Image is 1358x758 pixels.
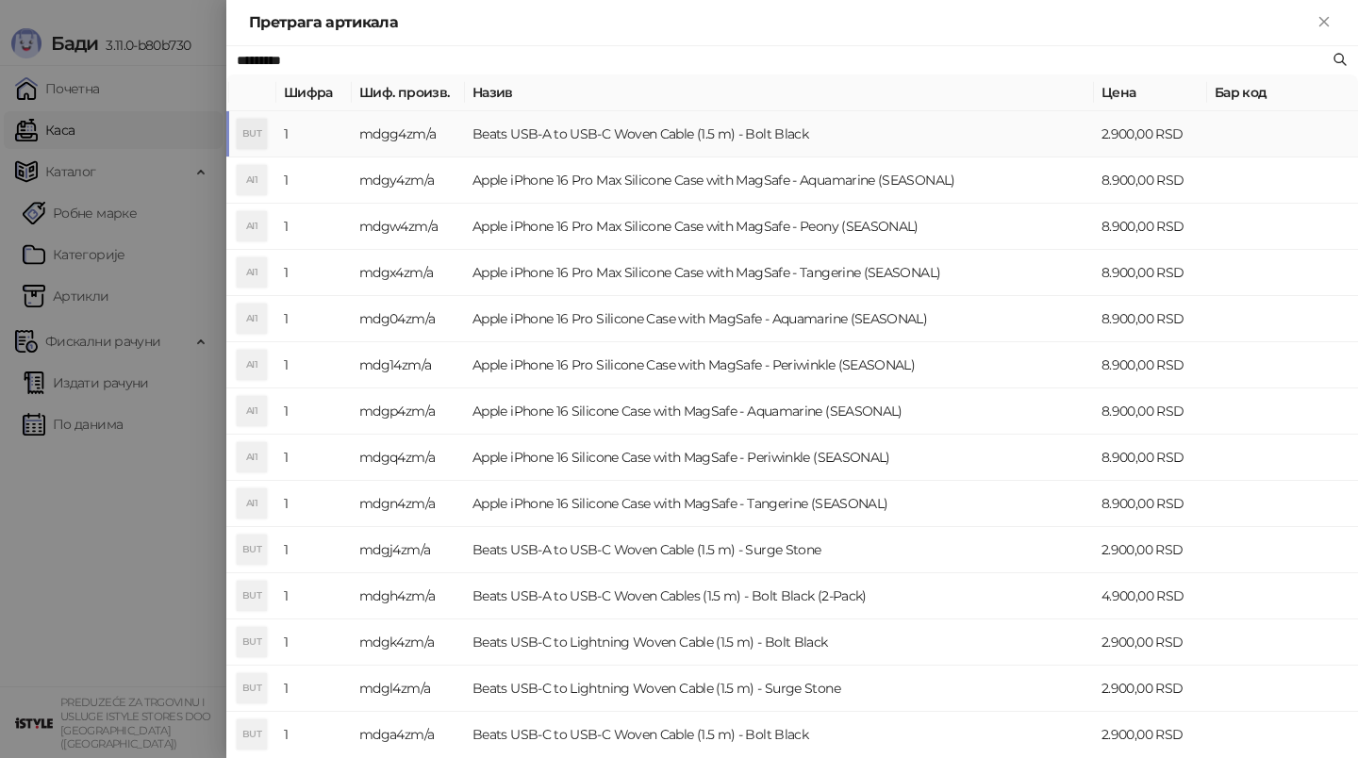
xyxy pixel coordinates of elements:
td: Apple iPhone 16 Pro Max Silicone Case with MagSafe - Tangerine (SEASONAL) [465,250,1094,296]
div: AI1 [237,442,267,472]
div: AI1 [237,165,267,195]
td: 8.900,00 RSD [1094,388,1207,435]
td: mdgk4zm/a [352,619,465,666]
td: mdgx4zm/a [352,250,465,296]
td: 1 [276,666,352,712]
td: 2.900,00 RSD [1094,666,1207,712]
td: 1 [276,619,352,666]
td: Beats USB-C to Lightning Woven Cable (1.5 m) - Surge Stone [465,666,1094,712]
td: Beats USB-A to USB-C Woven Cable (1.5 m) - Surge Stone [465,527,1094,573]
td: mdga4zm/a [352,712,465,758]
td: mdgj4zm/a [352,527,465,573]
td: 2.900,00 RSD [1094,619,1207,666]
td: 1 [276,204,352,250]
td: mdgy4zm/a [352,157,465,204]
div: BUT [237,673,267,703]
div: AI1 [237,304,267,334]
div: Претрага артикала [249,11,1313,34]
td: Beats USB-A to USB-C Woven Cable (1.5 m) - Bolt Black [465,111,1094,157]
td: 1 [276,388,352,435]
button: Close [1313,11,1335,34]
td: Apple iPhone 16 Silicone Case with MagSafe - Periwinkle (SEASONAL) [465,435,1094,481]
td: Apple iPhone 16 Silicone Case with MagSafe - Aquamarine (SEASONAL) [465,388,1094,435]
td: Apple iPhone 16 Silicone Case with MagSafe - Tangerine (SEASONAL) [465,481,1094,527]
td: Beats USB-C to Lightning Woven Cable (1.5 m) - Bolt Black [465,619,1094,666]
td: mdgp4zm/a [352,388,465,435]
div: AI1 [237,488,267,519]
div: BUT [237,535,267,565]
td: mdgh4zm/a [352,573,465,619]
td: 2.900,00 RSD [1094,111,1207,157]
th: Шиф. произв. [352,74,465,111]
td: 8.900,00 RSD [1094,204,1207,250]
td: 1 [276,342,352,388]
div: BUT [237,119,267,149]
div: BUT [237,627,267,657]
td: mdgw4zm/a [352,204,465,250]
th: Шифра [276,74,352,111]
td: mdg14zm/a [352,342,465,388]
th: Бар код [1207,74,1358,111]
td: 2.900,00 RSD [1094,527,1207,573]
td: 8.900,00 RSD [1094,481,1207,527]
td: 2.900,00 RSD [1094,712,1207,758]
td: 8.900,00 RSD [1094,435,1207,481]
td: 1 [276,527,352,573]
td: Beats USB-C to USB-C Woven Cable (1.5 m) - Bolt Black [465,712,1094,758]
td: 8.900,00 RSD [1094,157,1207,204]
div: AI1 [237,257,267,288]
td: 1 [276,481,352,527]
td: mdgn4zm/a [352,481,465,527]
td: 1 [276,250,352,296]
td: mdgq4zm/a [352,435,465,481]
td: 8.900,00 RSD [1094,250,1207,296]
th: Цена [1094,74,1207,111]
td: 4.900,00 RSD [1094,573,1207,619]
td: 1 [276,111,352,157]
div: AI1 [237,350,267,380]
td: mdg04zm/a [352,296,465,342]
div: BUT [237,719,267,750]
td: Apple iPhone 16 Pro Max Silicone Case with MagSafe - Aquamarine (SEASONAL) [465,157,1094,204]
td: 1 [276,573,352,619]
td: 8.900,00 RSD [1094,296,1207,342]
td: Apple iPhone 16 Pro Silicone Case with MagSafe - Periwinkle (SEASONAL) [465,342,1094,388]
td: Beats USB-A to USB-C Woven Cables (1.5 m) - Bolt Black (2-Pack) [465,573,1094,619]
td: Apple iPhone 16 Pro Max Silicone Case with MagSafe - Peony (SEASONAL) [465,204,1094,250]
div: AI1 [237,211,267,241]
td: 1 [276,157,352,204]
td: Apple iPhone 16 Pro Silicone Case with MagSafe - Aquamarine (SEASONAL) [465,296,1094,342]
td: 1 [276,712,352,758]
div: AI1 [237,396,267,426]
td: 1 [276,435,352,481]
div: BUT [237,581,267,611]
th: Назив [465,74,1094,111]
td: 1 [276,296,352,342]
td: 8.900,00 RSD [1094,342,1207,388]
td: mdgg4zm/a [352,111,465,157]
td: mdgl4zm/a [352,666,465,712]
